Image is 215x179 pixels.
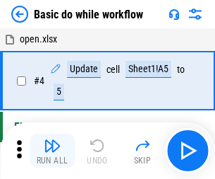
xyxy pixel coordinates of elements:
img: Run All [44,137,61,154]
img: Skip [134,137,151,154]
div: 5 [54,83,64,100]
div: Update [67,61,101,78]
span: # 4 [34,75,44,86]
div: cell [106,64,120,75]
img: Settings menu [187,6,204,23]
img: Main button [176,139,199,162]
span: open.xlsx [20,33,57,45]
div: to [177,64,185,75]
div: Skip [134,156,152,165]
div: Basic do while workflow [34,8,143,21]
img: Support [168,8,180,20]
button: Run All [30,134,75,168]
button: Skip [120,134,165,168]
img: Back [11,6,28,23]
div: Run All [37,156,68,165]
div: Sheet1!A5 [125,61,171,78]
